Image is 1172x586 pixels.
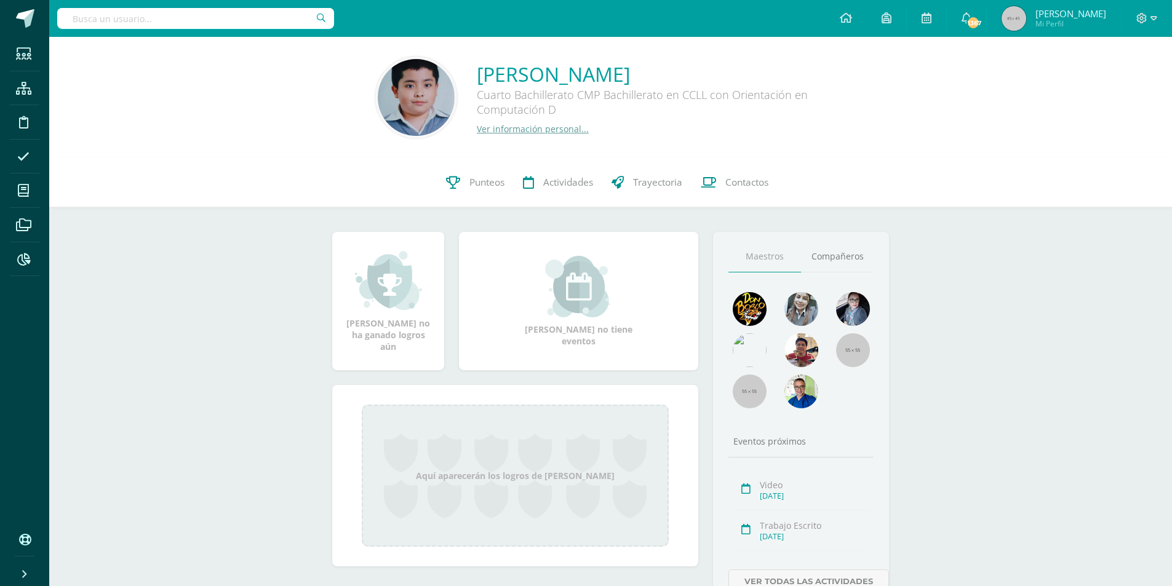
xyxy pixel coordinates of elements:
a: Ver información personal... [477,123,589,135]
div: [DATE] [760,491,870,501]
img: 45x45 [1002,6,1026,31]
div: [PERSON_NAME] no ha ganado logros aún [345,250,432,352]
span: Trayectoria [633,176,682,189]
img: 10741f48bcca31577cbcd80b61dad2f3.png [784,374,818,408]
span: 1367 [967,16,980,30]
a: Trayectoria [602,158,692,207]
img: achievement_small.png [355,250,422,311]
a: Actividades [514,158,602,207]
img: 55x55 [836,333,870,367]
img: event_small.png [545,256,612,317]
div: Eventos próximos [728,435,874,447]
span: Punteos [469,176,504,189]
span: Contactos [725,176,768,189]
div: Video [760,479,870,491]
span: [PERSON_NAME] [1035,7,1106,20]
a: Contactos [692,158,778,207]
img: 45bd7986b8947ad7e5894cbc9b781108.png [784,292,818,326]
img: 11152eb22ca3048aebc25a5ecf6973a7.png [784,333,818,367]
div: Cuarto Bachillerato CMP Bachillerato en CCLL con Orientación en Computación D [477,87,846,123]
div: Aquí aparecerán los logros de [PERSON_NAME] [362,405,669,547]
img: 29fc2a48271e3f3676cb2cb292ff2552.png [733,292,767,326]
div: [PERSON_NAME] no tiene eventos [517,256,640,347]
img: 55x55 [733,374,767,408]
img: b8baad08a0802a54ee139394226d2cf3.png [836,292,870,326]
img: b4cf69202d4ee289dab15f1517476ff2.png [378,59,455,136]
a: Punteos [437,158,514,207]
span: Actividades [543,176,593,189]
span: Mi Perfil [1035,18,1106,29]
div: Trabajo Escrito [760,520,870,531]
a: [PERSON_NAME] [477,61,846,87]
a: Compañeros [801,241,874,272]
a: Maestros [728,241,801,272]
div: [DATE] [760,531,870,542]
img: c25c8a4a46aeab7e345bf0f34826bacf.png [733,333,767,367]
input: Busca un usuario... [57,8,334,29]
